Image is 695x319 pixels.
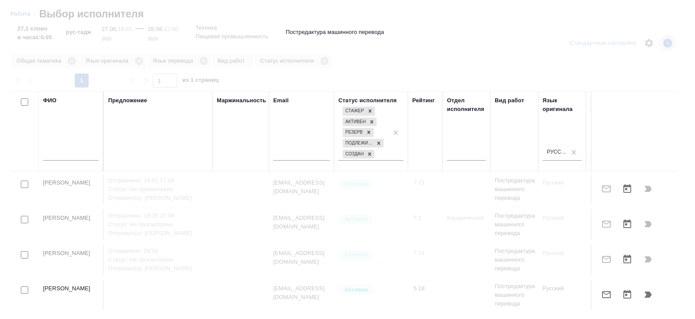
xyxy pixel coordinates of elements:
[21,251,28,259] input: Выбери исполнителей, чтобы отправить приглашение на работу
[343,139,374,148] div: Подлежит внедрению
[543,96,582,114] div: Язык оригинала
[342,127,374,138] div: Стажер, Активен, Резерв, Подлежит внедрению, Создан
[343,150,365,159] div: Создан
[342,149,375,160] div: Стажер, Активен, Резерв, Подлежит внедрению, Создан
[617,178,638,199] button: Открыть календарь загрузки
[596,284,617,305] button: Отправить предложение о работе
[39,209,104,240] td: [PERSON_NAME]
[342,138,384,149] div: Стажер, Активен, Резерв, Подлежит внедрению, Создан
[495,96,524,105] div: Вид работ
[617,214,638,235] button: Открыть календарь загрузки
[43,96,56,105] div: ФИО
[590,96,629,114] div: Язык перевода
[21,286,28,294] input: Выбери исполнителей, чтобы отправить приглашение на работу
[338,96,397,105] div: Статус исполнителя
[412,96,435,105] div: Рейтинг
[21,181,28,188] input: Выбери исполнителей, чтобы отправить приглашение на работу
[39,245,104,275] td: [PERSON_NAME]
[217,96,266,105] div: Маржинальность
[21,216,28,223] input: Выбери исполнителей, чтобы отправить приглашение на работу
[617,284,638,305] button: Открыть календарь загрузки
[286,28,384,37] p: Постредактура машинного перевода
[343,118,367,127] div: Активен
[617,249,638,270] button: Открыть календарь загрузки
[343,107,365,116] div: Стажер
[342,117,377,128] div: Стажер, Активен, Резерв, Подлежит внедрению, Создан
[39,280,104,310] td: [PERSON_NAME]
[273,96,288,105] div: Email
[547,148,567,156] div: Русский
[39,174,104,205] td: [PERSON_NAME]
[343,128,364,137] div: Резерв
[342,106,376,117] div: Стажер, Активен, Резерв, Подлежит внедрению, Создан
[108,96,147,105] div: Предложение
[638,284,659,305] button: Продолжить
[447,96,486,114] div: Отдел исполнителя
